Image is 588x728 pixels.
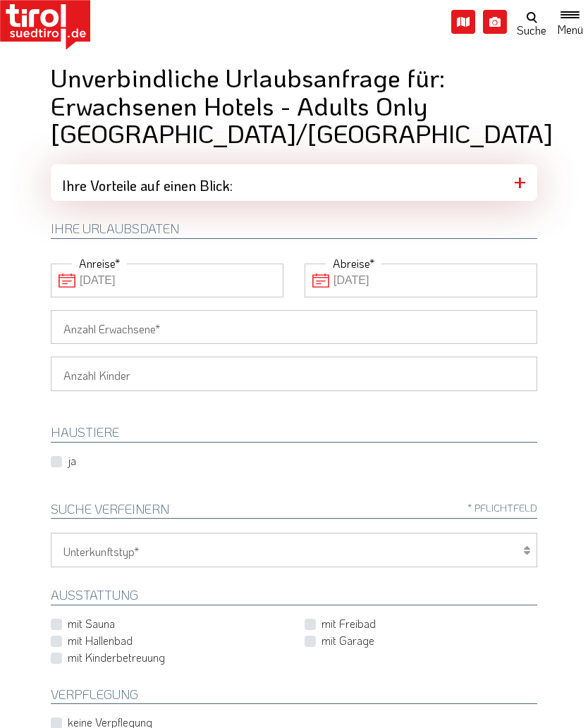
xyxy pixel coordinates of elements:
[51,688,537,705] h2: Verpflegung
[51,164,537,201] div: Ihre Vorteile auf einen Blick:
[68,650,165,665] label: mit Kinderbetreuung
[321,616,376,631] label: mit Freibad
[68,616,115,631] label: mit Sauna
[68,453,76,469] label: ja
[51,63,537,147] h1: Unverbindliche Urlaubsanfrage für: Erwachsenen Hotels - Adults Only [GEOGRAPHIC_DATA]/[GEOGRAPHIC...
[51,222,537,239] h2: Ihre Urlaubsdaten
[467,502,537,513] span: * Pflichtfeld
[321,633,374,648] label: mit Garage
[51,426,537,443] h2: HAUSTIERE
[483,10,507,34] i: Fotogalerie
[451,10,475,34] i: Karte öffnen
[51,588,537,605] h2: Ausstattung
[68,633,133,648] label: mit Hallenbad
[51,502,537,519] h2: Suche verfeinern
[552,8,588,35] button: Toggle navigation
